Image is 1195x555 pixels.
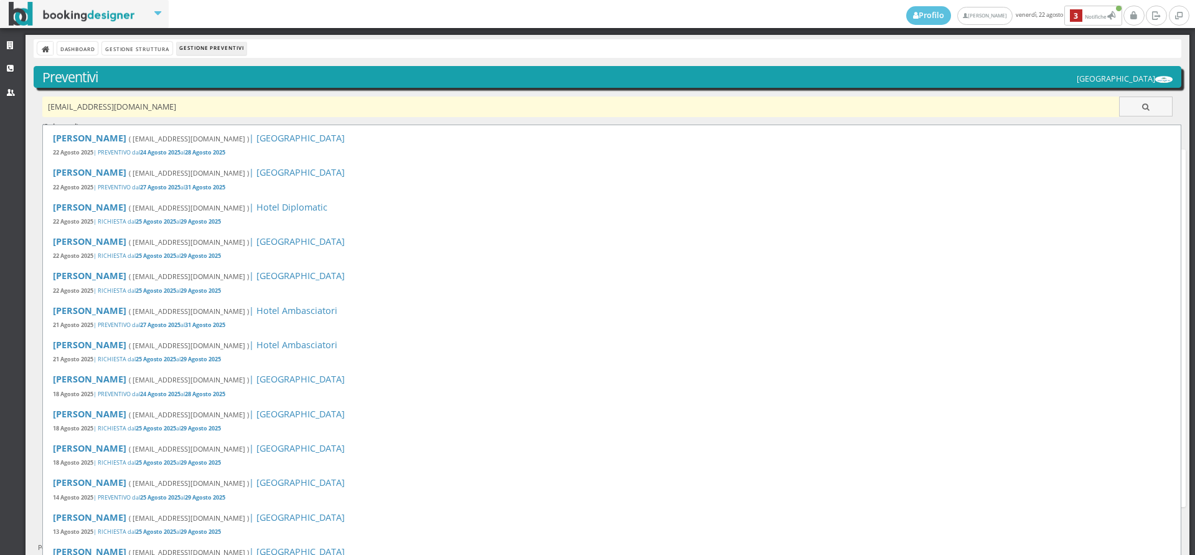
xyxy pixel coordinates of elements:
b: [PERSON_NAME] [53,305,126,316]
h4: | [GEOGRAPHIC_DATA] [53,270,1171,281]
b: 18 Agosto 2025 [53,424,93,432]
h4: | Hotel Ambasciatori [53,339,1171,350]
b: 28 Agosto 2025 [185,390,225,398]
b: [PERSON_NAME] [53,477,126,488]
div: | PREVENTIVO dal al [53,184,1171,192]
div: | RICHIESTA dal al [53,459,1171,467]
b: [PERSON_NAME] [53,132,126,144]
h4: | [GEOGRAPHIC_DATA] [53,443,1171,453]
a: Profilo [906,6,951,25]
input: Ricerca cliente - (inserisci il codice, il nome, il cognome, il numero di telefono o la mail) [42,97,1120,117]
div: | PREVENTIVO dal al [53,494,1171,502]
b: 28 Agosto 2025 [185,148,225,156]
b: 29 Agosto 2025 [180,355,221,363]
small: ( [EMAIL_ADDRESS][DOMAIN_NAME] ) [129,203,249,212]
h4: | [GEOGRAPHIC_DATA] [53,409,1171,419]
small: ( [EMAIL_ADDRESS][DOMAIN_NAME] ) [129,513,249,523]
small: ( [EMAIL_ADDRESS][DOMAIN_NAME] ) [129,410,249,419]
b: [PERSON_NAME] [53,442,126,454]
a: [PERSON_NAME] [957,7,1013,25]
h4: | [GEOGRAPHIC_DATA] [53,236,1171,247]
b: 2 risultati [44,121,77,131]
b: 21 Agosto 2025 [53,321,93,329]
b: [PERSON_NAME] [53,235,126,247]
div: | RICHIESTA dal al [53,218,1171,226]
b: 25 Agosto 2025 [136,355,176,363]
button: 3Notifiche [1064,6,1122,26]
small: ( [EMAIL_ADDRESS][DOMAIN_NAME] ) [129,375,249,384]
small: ( [EMAIL_ADDRESS][DOMAIN_NAME] ) [129,306,249,316]
b: 25 Agosto 2025 [136,287,176,295]
h4: | [GEOGRAPHIC_DATA] [53,512,1171,523]
img: ea773b7e7d3611ed9c9d0608f5526cb6.png [1155,76,1173,83]
b: 22 Agosto 2025 [53,287,93,295]
span: venerdì, 22 agosto [906,6,1123,26]
small: ( [EMAIL_ADDRESS][DOMAIN_NAME] ) [129,478,249,488]
b: 18 Agosto 2025 [53,390,93,398]
b: 25 Agosto 2025 [136,528,176,536]
h6: ( ) [42,123,1173,131]
b: [PERSON_NAME] [53,201,126,213]
b: 25 Agosto 2025 [136,217,176,225]
b: 22 Agosto 2025 [53,252,93,260]
b: 25 Agosto 2025 [136,252,176,260]
div: | RICHIESTA dal al [53,356,1171,364]
b: 21 Agosto 2025 [53,355,93,363]
small: ( [EMAIL_ADDRESS][DOMAIN_NAME] ) [129,237,249,247]
div: | RICHIESTA dal al [53,425,1171,433]
b: 29 Agosto 2025 [185,493,225,501]
h4: | [GEOGRAPHIC_DATA] [53,167,1171,178]
b: 29 Agosto 2025 [180,458,221,467]
b: 25 Agosto 2025 [136,424,176,432]
h5: [GEOGRAPHIC_DATA] [1077,74,1173,83]
b: 13 Agosto 2025 [53,528,93,536]
b: 22 Agosto 2025 [53,148,93,156]
b: 24 Agosto 2025 [140,148,180,156]
b: 25 Agosto 2025 [136,458,176,467]
div: | PREVENTIVO dal al [53,321,1171,330]
b: [PERSON_NAME] [53,373,126,385]
b: 25 Agosto 2025 [140,493,180,501]
b: 31 Agosto 2025 [185,183,225,191]
h4: | Hotel Diplomatic [53,202,1171,212]
div: | PREVENTIVO dal al [53,391,1171,399]
div: | PREVENTIVO dal al [53,149,1171,157]
h4: | [GEOGRAPHIC_DATA] [53,477,1171,488]
b: 27 Agosto 2025 [140,183,180,191]
h4: | Hotel Ambasciatori [53,305,1171,316]
small: ( [EMAIL_ADDRESS][DOMAIN_NAME] ) [129,341,249,350]
b: 29 Agosto 2025 [180,528,221,536]
b: 29 Agosto 2025 [180,252,221,260]
div: | RICHIESTA dal al [53,287,1171,295]
a: Gestione Struttura [102,42,172,55]
b: 14 Agosto 2025 [53,493,93,501]
div: | RICHIESTA dal al [53,252,1171,260]
b: 3 [1070,9,1082,22]
div: | RICHIESTA dal al [53,528,1171,536]
b: 31 Agosto 2025 [185,321,225,329]
img: BookingDesigner.com [9,2,135,26]
b: 27 Agosto 2025 [140,321,180,329]
b: 24 Agosto 2025 [140,390,180,398]
h4: | [GEOGRAPHIC_DATA] [53,374,1171,384]
b: 29 Agosto 2025 [180,287,221,295]
h4: | [GEOGRAPHIC_DATA] [53,133,1171,143]
b: 22 Agosto 2025 [53,183,93,191]
h3: Preventivi [42,69,1173,85]
small: ( [EMAIL_ADDRESS][DOMAIN_NAME] ) [129,168,249,178]
b: [PERSON_NAME] [53,166,126,178]
b: 18 Agosto 2025 [53,458,93,467]
small: ( [EMAIL_ADDRESS][DOMAIN_NAME] ) [129,134,249,143]
small: ( [EMAIL_ADDRESS][DOMAIN_NAME] ) [129,444,249,453]
small: ( [EMAIL_ADDRESS][DOMAIN_NAME] ) [129,272,249,281]
li: Gestione Preventivi [177,42,246,55]
a: Dashboard [57,42,98,55]
b: 29 Agosto 2025 [180,217,221,225]
b: 29 Agosto 2025 [180,424,221,432]
b: [PERSON_NAME] [53,408,126,420]
b: [PERSON_NAME] [53,511,126,523]
div: Powered by | [38,543,105,553]
b: 22 Agosto 2025 [53,217,93,225]
b: [PERSON_NAME] [53,339,126,351]
b: [PERSON_NAME] [53,270,126,282]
